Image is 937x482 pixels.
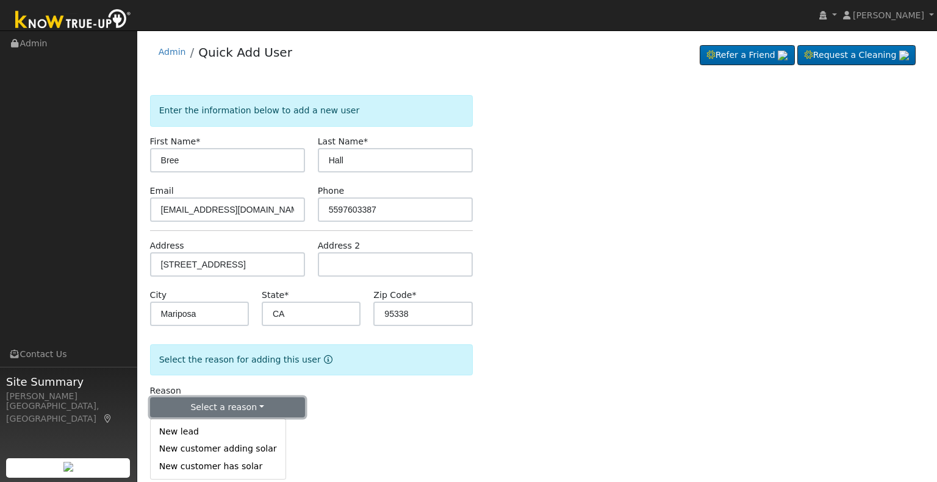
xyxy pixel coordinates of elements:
div: [PERSON_NAME] [6,390,131,403]
label: State [262,289,289,302]
a: Map [102,414,113,424]
label: Address 2 [318,239,361,252]
img: Know True-Up [9,7,137,34]
span: [PERSON_NAME] [853,10,924,20]
a: New customer adding solar [151,441,285,458]
div: Select the reason for adding this user [150,344,473,375]
a: Quick Add User [198,45,292,60]
span: Required [196,136,200,146]
span: Required [364,136,368,146]
label: First Name [150,135,201,148]
button: Select a reason [150,397,305,418]
label: City [150,289,167,302]
img: retrieve [778,51,788,60]
a: New lead [151,424,285,441]
label: Reason [150,385,181,397]
img: retrieve [63,462,73,472]
a: Refer a Friend [700,45,795,66]
span: Site Summary [6,374,131,390]
div: Enter the information below to add a new user [150,95,473,126]
a: Request a Cleaning [797,45,916,66]
div: [GEOGRAPHIC_DATA], [GEOGRAPHIC_DATA] [6,400,131,425]
span: Required [284,290,289,300]
label: Zip Code [373,289,416,302]
a: New customer has solar [151,458,285,475]
label: Last Name [318,135,368,148]
label: Email [150,185,174,197]
span: Required [412,290,416,300]
img: retrieve [899,51,909,60]
label: Phone [318,185,345,197]
a: Reason for new user [321,355,332,364]
label: Address [150,239,184,252]
a: Admin [159,47,186,57]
